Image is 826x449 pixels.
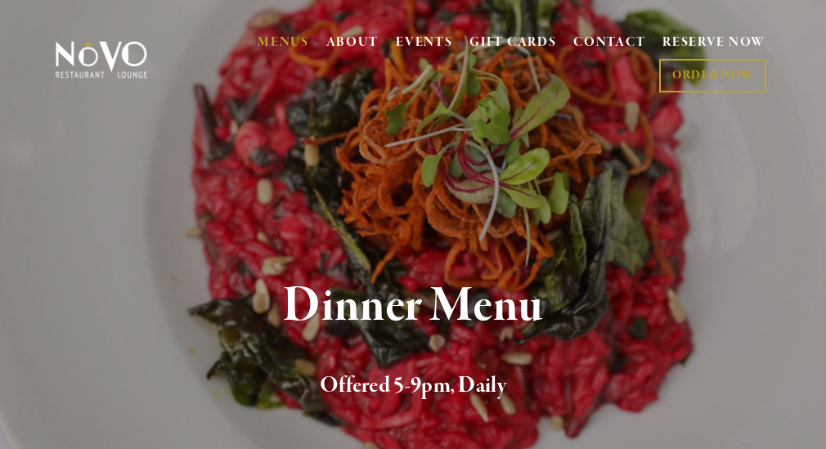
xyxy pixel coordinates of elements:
[662,28,765,59] a: RESERVE NOW
[659,59,766,92] a: ORDER NOW
[469,28,556,59] a: GIFT CARDS
[573,28,645,59] a: CONTACT
[74,369,752,403] h2: Offered 5-9pm, Daily
[52,40,150,79] img: Novo Restaurant &amp; Lounge
[74,280,752,333] h1: Dinner Menu
[396,34,452,51] a: EVENTS
[326,34,379,51] a: ABOUT
[258,34,309,51] a: MENUS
